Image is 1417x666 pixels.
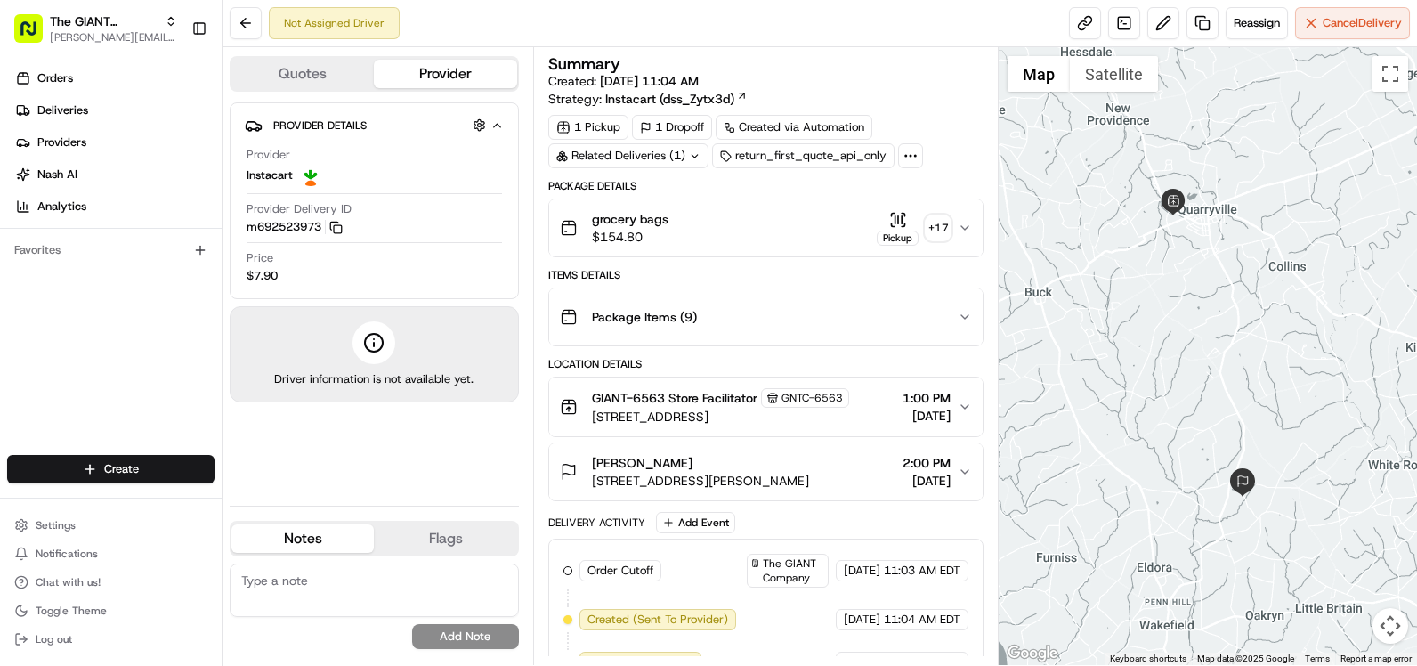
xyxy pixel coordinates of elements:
span: 1:00 PM [903,389,951,407]
button: Toggle fullscreen view [1372,56,1408,92]
button: Provider Details [245,110,504,140]
div: Location Details [548,357,984,371]
a: Open this area in Google Maps (opens a new window) [1003,642,1062,665]
span: Analytics [37,199,86,215]
div: Items Details [548,268,984,282]
a: Created via Automation [716,115,872,140]
button: Log out [7,627,215,652]
span: Created: [548,72,699,90]
div: 1 Dropoff [632,115,712,140]
button: The GIANT Company[PERSON_NAME][EMAIL_ADDRESS][DOMAIN_NAME] [7,7,184,50]
span: Provider Details [273,118,367,133]
a: 💻API Documentation [143,251,293,283]
div: Favorites [7,236,215,264]
button: [PERSON_NAME][EMAIL_ADDRESS][DOMAIN_NAME] [50,30,177,45]
button: Quotes [231,60,374,88]
span: GNTC-6563 [781,391,843,405]
div: We're available if you need us! [61,188,225,202]
span: 11:03 AM EDT [884,563,960,579]
a: Deliveries [7,96,222,125]
div: 📗 [18,260,32,274]
a: Analytics [7,192,222,221]
div: Delivery Activity [548,516,645,530]
button: Provider [374,60,516,88]
button: Pickup+17 [877,211,951,246]
div: + 17 [926,215,951,240]
img: profile_instacart_ahold_partner.png [300,165,321,186]
span: [PERSON_NAME] [592,454,692,472]
span: Price [247,250,273,266]
span: $7.90 [247,268,278,284]
span: [DATE] [844,563,880,579]
span: Providers [37,134,86,150]
button: Create [7,455,215,483]
div: Strategy: [548,90,748,108]
span: Pylon [177,302,215,315]
span: Package Items ( 9 ) [592,308,697,326]
a: Instacart (dss_Zytx3d) [605,90,748,108]
button: Add Event [656,512,735,533]
button: Pickup [877,211,919,246]
button: Map camera controls [1372,608,1408,644]
button: Start new chat [303,175,324,197]
a: Providers [7,128,222,157]
button: m692523973 [247,219,343,235]
span: Nash AI [37,166,77,183]
span: Toggle Theme [36,604,107,618]
img: Nash [18,18,53,53]
span: Provider Delivery ID [247,201,352,217]
span: Cancel Delivery [1323,15,1402,31]
span: Log out [36,632,72,646]
span: Settings [36,518,76,532]
span: Instacart (dss_Zytx3d) [605,90,734,108]
span: 11:04 AM EDT [884,612,960,628]
div: Pickup [877,231,919,246]
span: Deliveries [37,102,88,118]
button: grocery bags$154.80Pickup+17 [549,199,983,256]
button: Chat with us! [7,570,215,595]
a: Terms [1305,654,1330,663]
button: Notes [231,524,374,553]
span: Created (Sent To Provider) [587,612,728,628]
span: Chat with us! [36,575,101,589]
span: Reassign [1234,15,1280,31]
span: grocery bags [592,210,668,228]
span: Driver information is not available yet. [274,371,474,387]
span: [DATE] [903,472,951,490]
span: 2:00 PM [903,454,951,472]
span: Create [104,461,139,477]
div: Related Deliveries (1) [548,143,708,168]
button: Show street map [1008,56,1070,92]
div: 1 Pickup [548,115,628,140]
div: Start new chat [61,170,292,188]
button: Reassign [1226,7,1288,39]
button: Keyboard shortcuts [1110,653,1186,665]
img: Google [1003,642,1062,665]
button: The GIANT Company [50,12,158,30]
button: Notifications [7,541,215,566]
button: CancelDelivery [1295,7,1410,39]
a: Report a map error [1340,654,1412,663]
span: API Documentation [168,258,286,276]
a: Orders [7,64,222,93]
div: 💻 [150,260,165,274]
span: [STREET_ADDRESS] [592,408,849,426]
span: [DATE] [844,612,880,628]
span: Orders [37,70,73,86]
span: Provider [247,147,290,163]
button: GIANT-6563 Store FacilitatorGNTC-6563[STREET_ADDRESS]1:00 PM[DATE] [549,378,983,436]
span: Order Cutoff [587,563,653,579]
span: Map data ©2025 Google [1197,654,1294,663]
a: Powered byPylon [126,301,215,315]
span: $154.80 [592,228,668,246]
span: [STREET_ADDRESS][PERSON_NAME] [592,472,809,490]
span: GIANT-6563 Store Facilitator [592,389,757,407]
span: Knowledge Base [36,258,136,276]
p: Welcome 👋 [18,71,324,100]
span: [DATE] 11:04 AM [600,73,699,89]
button: Show satellite imagery [1070,56,1158,92]
button: Flags [374,524,516,553]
